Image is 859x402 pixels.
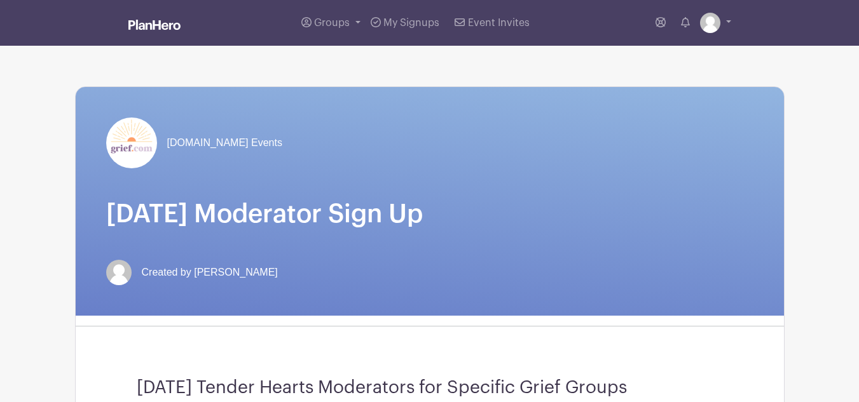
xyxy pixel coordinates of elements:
h3: [DATE] Tender Hearts Moderators for Specific Grief Groups [137,377,723,399]
span: [DOMAIN_NAME] Events [167,135,282,151]
img: default-ce2991bfa6775e67f084385cd625a349d9dcbb7a52a09fb2fda1e96e2d18dcdb.png [700,13,720,33]
span: Event Invites [468,18,530,28]
span: Groups [314,18,350,28]
span: Created by [PERSON_NAME] [142,265,278,280]
img: default-ce2991bfa6775e67f084385cd625a349d9dcbb7a52a09fb2fda1e96e2d18dcdb.png [106,260,132,285]
img: grief-logo-planhero.png [106,117,157,168]
h1: [DATE] Moderator Sign Up [106,199,753,229]
img: logo_white-6c42ec7e38ccf1d336a20a19083b03d10ae64f83f12c07503d8b9e83406b4c7d.svg [128,20,181,30]
span: My Signups [383,18,439,28]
